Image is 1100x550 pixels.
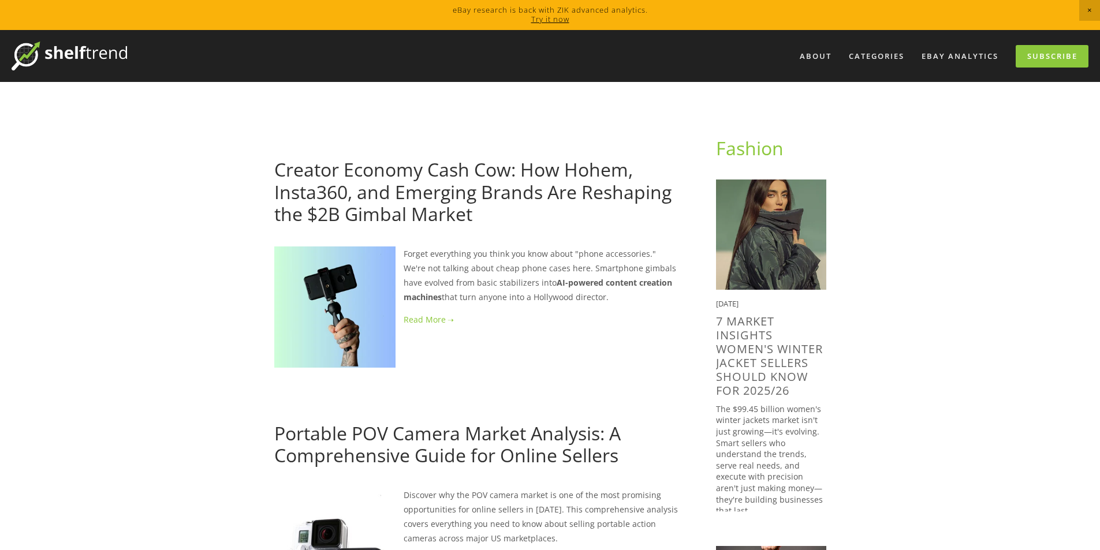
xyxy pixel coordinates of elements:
[274,157,672,226] a: Creator Economy Cash Cow: How Hohem, Insta360, and Emerging Brands Are Reshaping the $2B Gimbal M...
[274,488,679,546] p: Discover why the POV camera market is one of the most promising opportunities for online sellers ...
[716,179,826,290] img: 7 Market Insights Women's Winter Jacket Sellers Should Know for 2025/26
[716,313,823,398] a: 7 Market Insights Women's Winter Jacket Sellers Should Know for 2025/26
[274,246,679,305] p: Forget everything you think you know about "phone accessories." We're not talking about cheap pho...
[716,136,784,160] a: Fashion
[841,47,912,66] div: Categories
[274,139,300,150] a: [DATE]
[792,47,839,66] a: About
[914,47,1006,66] a: eBay Analytics
[274,421,621,467] a: Portable POV Camera Market Analysis: A Comprehensive Guide for Online Sellers
[274,403,300,414] a: [DATE]
[1016,45,1088,68] a: Subscribe
[12,42,127,70] img: ShelfTrend
[274,246,396,368] img: Creator Economy Cash Cow: How Hohem, Insta360, and Emerging Brands Are Reshaping the $2B Gimbal M...
[716,298,739,309] time: [DATE]
[531,14,569,24] a: Try it now
[716,403,826,517] p: The $99.45 billion women's winter jackets market isn't just growing—it's evolving. Smart sellers ...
